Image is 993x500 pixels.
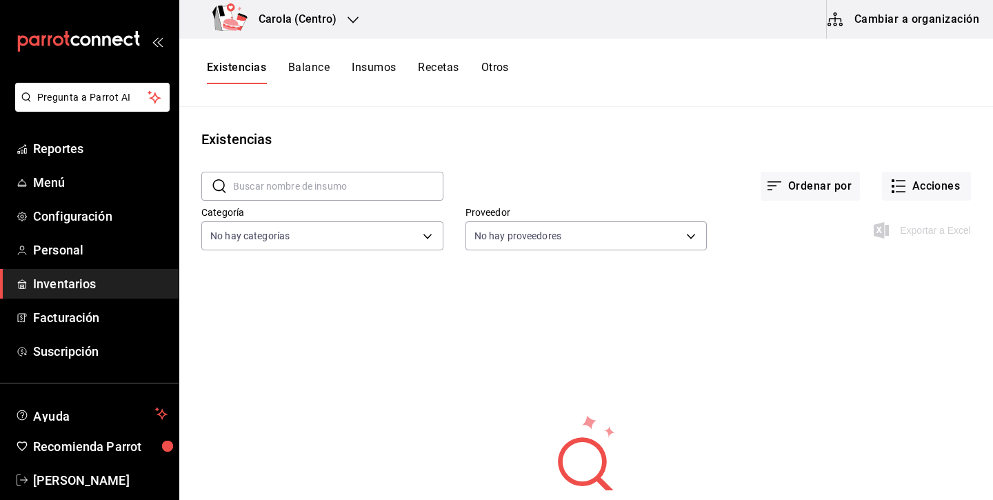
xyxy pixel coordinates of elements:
span: Ayuda [33,406,150,422]
div: navigation tabs [207,61,509,84]
button: Balance [288,61,330,84]
button: Insumos [352,61,396,84]
span: No hay categorías [210,229,290,243]
button: Existencias [207,61,266,84]
span: Personal [33,241,168,259]
span: Configuración [33,207,168,226]
span: Facturación [33,308,168,327]
button: Ordenar por [761,172,860,201]
h3: Carola (Centro) [248,11,337,28]
label: Categoría [201,208,443,217]
span: Reportes [33,139,168,158]
div: Existencias [201,129,272,150]
button: Acciones [882,172,971,201]
button: Otros [481,61,509,84]
span: Suscripción [33,342,168,361]
button: open_drawer_menu [152,36,163,47]
label: Proveedor [465,208,708,217]
a: Pregunta a Parrot AI [10,100,170,114]
input: Buscar nombre de insumo [233,172,443,200]
span: No hay proveedores [474,229,561,243]
span: Inventarios [33,274,168,293]
span: Pregunta a Parrot AI [37,90,148,105]
button: Pregunta a Parrot AI [15,83,170,112]
span: [PERSON_NAME] [33,471,168,490]
button: Recetas [418,61,459,84]
span: Menú [33,173,168,192]
span: Recomienda Parrot [33,437,168,456]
